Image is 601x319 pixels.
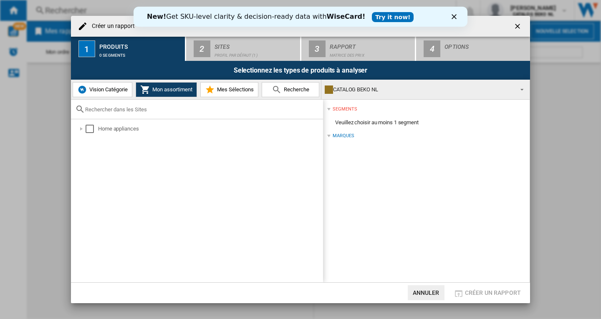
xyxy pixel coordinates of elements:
button: 4 Options [416,37,530,61]
span: Veuillez choisir au moins 1 segment [327,115,426,131]
md-checkbox: Select [86,125,98,133]
div: Options [444,40,527,49]
div: 2 [194,40,210,57]
button: Mes Sélections [200,82,258,97]
button: 1 Produits 0 segments [71,37,186,61]
div: CATALOG BEKO NL [325,84,513,95]
button: 3 Rapport Matrice des prix [301,37,416,61]
img: wiser-icon-blue.png [77,85,87,95]
button: Mon assortiment [136,82,197,97]
iframe: Intercom live chat bannière [134,7,467,27]
div: Produits [99,40,182,49]
span: Mon assortiment [150,86,192,93]
ng-md-icon: getI18NText('BUTTONS.CLOSE_DIALOG') [513,22,523,32]
h4: Créer un rapport [88,22,135,30]
button: Annuler [408,285,444,300]
div: Rapport [330,40,412,49]
div: 0 segments [99,49,182,58]
div: Fermer [318,8,326,13]
div: Selectionnez les types de produits à analyser [71,61,530,80]
input: Rechercher dans les Sites [85,106,319,113]
div: Profil par défaut (1) [215,49,297,58]
div: Marques [333,133,354,139]
div: 3 [309,40,326,57]
span: Mes Sélections [215,86,254,93]
div: Matrice des prix [330,49,412,58]
span: Recherche [282,86,309,93]
button: Recherche [262,82,319,97]
button: Vision Catégorie [73,82,132,97]
button: 2 Sites Profil par défaut (1) [186,37,301,61]
div: Home appliances [98,125,322,133]
div: 1 [78,40,95,57]
div: segments [333,106,357,113]
span: Créer un rapport [465,289,521,296]
div: 4 [424,40,440,57]
div: Sites [215,40,297,49]
button: getI18NText('BUTTONS.CLOSE_DIALOG') [510,18,527,35]
button: Créer un rapport [451,285,523,300]
span: Vision Catégorie [87,86,128,93]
